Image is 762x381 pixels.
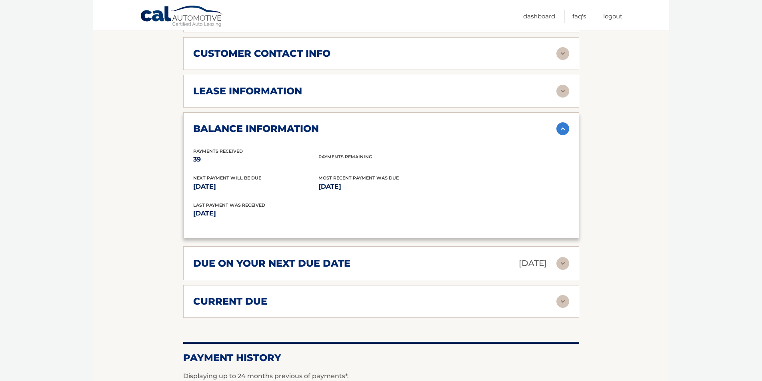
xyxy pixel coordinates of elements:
[193,148,243,154] span: Payments Received
[193,208,381,219] p: [DATE]
[140,5,224,28] a: Cal Automotive
[556,257,569,270] img: accordion-rest.svg
[519,256,547,270] p: [DATE]
[193,85,302,97] h2: lease information
[572,10,586,23] a: FAQ's
[556,85,569,98] img: accordion-rest.svg
[193,48,330,60] h2: customer contact info
[193,181,318,192] p: [DATE]
[523,10,555,23] a: Dashboard
[183,371,579,381] p: Displaying up to 24 months previous of payments*.
[193,154,318,165] p: 39
[193,123,319,135] h2: balance information
[556,295,569,308] img: accordion-rest.svg
[193,257,350,269] h2: due on your next due date
[318,154,372,160] span: Payments Remaining
[183,352,579,364] h2: Payment History
[318,175,399,181] span: Most Recent Payment Was Due
[318,181,444,192] p: [DATE]
[193,202,265,208] span: Last Payment was received
[193,295,267,307] h2: current due
[193,175,261,181] span: Next Payment will be due
[556,47,569,60] img: accordion-rest.svg
[556,122,569,135] img: accordion-active.svg
[603,10,622,23] a: Logout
